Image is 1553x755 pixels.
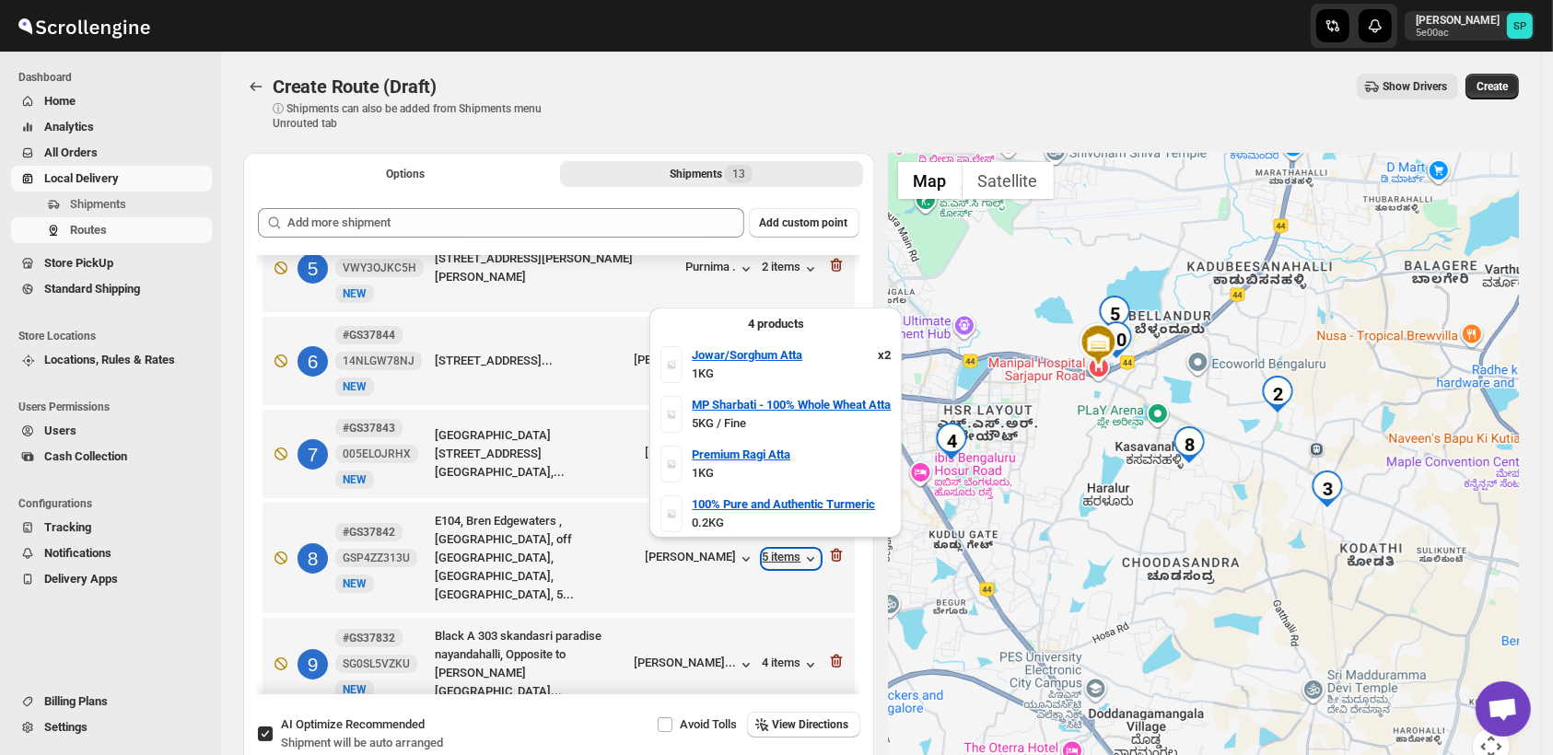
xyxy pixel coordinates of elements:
[18,496,212,511] span: Configurations
[44,171,119,185] span: Local Delivery
[692,495,875,514] a: 100% Pure and Authentic Turmeric
[343,683,367,696] span: NEW
[763,656,820,674] button: 4 items
[933,423,970,459] div: 4
[298,543,328,574] div: 8
[692,396,891,414] a: MP Sharbati - 100% Whole Wheat Atta
[692,446,790,464] a: Premium Ragi Atta
[70,197,126,211] span: Shipments
[1405,11,1535,41] button: User menu
[343,656,410,671] span: SG0SL5VZKU
[646,550,755,568] button: [PERSON_NAME]
[243,74,269,99] button: Routes
[281,717,425,731] span: AI Optimize
[345,717,425,731] span: Recommended
[11,515,212,540] button: Tracking
[692,365,891,383] p: 1KG
[44,572,118,586] span: Delivery Apps
[435,627,627,701] div: Black A 303 skandasri paradise nayandahalli, Opposite to [PERSON_NAME][GEOGRAPHIC_DATA]...
[763,550,820,568] div: 5 items
[11,140,212,166] button: All Orders
[670,165,753,183] div: Shipments
[11,88,212,114] button: Home
[343,551,410,565] span: GSP4ZZ313U
[44,120,94,134] span: Analytics
[681,717,738,731] span: Avoid Tolls
[287,208,744,238] input: Add more shipment
[11,347,212,373] button: Locations, Rules & Rates
[635,353,737,366] div: [PERSON_NAME]...
[560,161,862,187] button: Selected Shipments
[11,114,212,140] button: Analytics
[1259,376,1296,412] div: 2
[11,689,212,714] button: Billing Plans
[692,414,891,433] p: 5KG / Fine
[692,497,875,511] b: 100% Pure and Authentic Turmeric
[1309,470,1346,507] div: 3
[343,473,367,486] span: NEW
[1416,28,1500,39] p: 5e00ac
[298,439,328,470] div: 7
[44,353,175,366] span: Locations, Rules & Rates
[435,250,679,286] div: [STREET_ADDRESS][PERSON_NAME][PERSON_NAME]
[44,94,76,108] span: Home
[273,75,437,98] span: Create Route (Draft)
[660,315,891,333] div: 4 products
[386,167,425,181] span: Options
[343,447,411,461] span: 005ELOJRHX
[1513,20,1526,32] text: SP
[1098,321,1135,358] div: 10
[243,193,874,702] div: Selected Shipments
[18,400,212,414] span: Users Permissions
[11,444,212,470] button: Cash Collection
[1357,74,1458,99] button: Show Drivers
[692,464,891,482] p: 1KG
[1507,13,1533,39] span: Sulakshana Pundle
[343,526,395,539] b: #GS37842
[44,520,91,534] span: Tracking
[44,145,98,159] span: All Orders
[11,418,212,444] button: Users
[692,447,790,461] b: Premium Ragi Atta
[11,540,212,566] button: Notifications
[70,223,107,237] span: Routes
[635,353,755,371] button: [PERSON_NAME]...
[749,208,859,238] button: Add custom point
[1383,79,1447,94] span: Show Drivers
[1477,79,1508,94] span: Create
[1416,13,1500,28] p: [PERSON_NAME]
[343,287,367,300] span: NEW
[298,346,328,377] div: 6
[1171,426,1208,463] div: 8
[763,260,820,278] button: 2 items
[898,162,963,199] button: Show street map
[44,720,88,734] span: Settings
[11,714,212,740] button: Settings
[747,712,860,738] button: View Directions
[635,656,737,669] div: [PERSON_NAME]...
[343,577,367,590] span: NEW
[18,70,212,85] span: Dashboard
[435,352,627,370] div: [STREET_ADDRESS]...
[44,424,76,437] span: Users
[44,256,113,270] span: Store PickUp
[878,348,891,362] strong: x 2
[343,329,395,342] b: #GS37844
[44,449,127,463] span: Cash Collection
[44,694,108,708] span: Billing Plans
[1465,74,1519,99] button: Create
[692,348,802,362] b: Jowar/Sorghum Atta
[343,261,416,275] span: VWY3OJKC5H
[281,736,443,749] span: Shipment will be auto arranged
[686,260,755,278] button: Purnima .
[15,3,153,49] img: ScrollEngine
[11,192,212,217] button: Shipments
[273,101,563,131] p: ⓘ Shipments can also be added from Shipments menu Unrouted tab
[11,566,212,592] button: Delivery Apps
[1096,296,1133,332] div: 5
[343,380,367,393] span: NEW
[298,253,328,284] div: 5
[18,329,212,343] span: Store Locations
[732,167,745,181] span: 13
